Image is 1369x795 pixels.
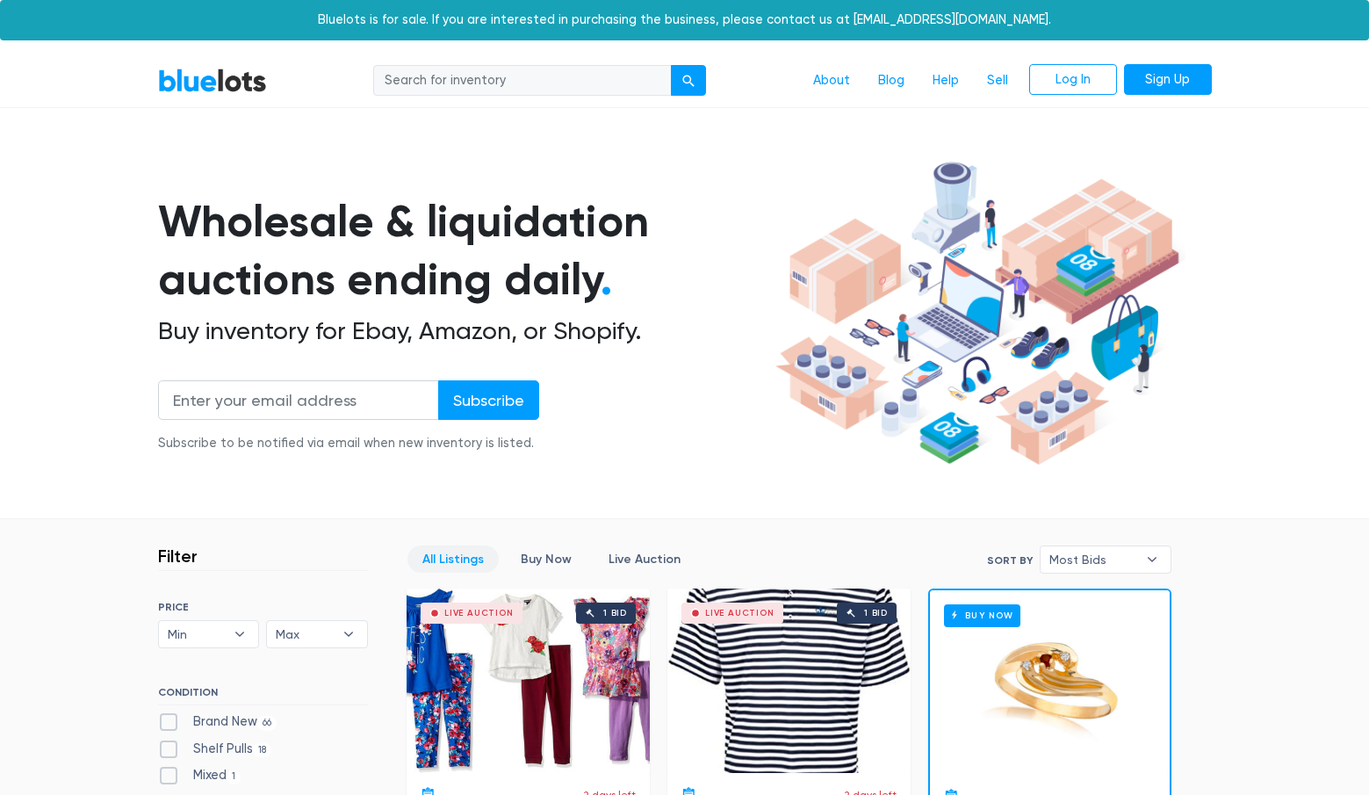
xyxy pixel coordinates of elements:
div: Live Auction [444,609,514,618]
img: hero-ee84e7d0318cb26816c560f6b4441b76977f77a177738b4e94f68c95b2b83dbb.png [769,154,1185,473]
a: BlueLots [158,68,267,93]
a: Buy Now [930,590,1170,775]
a: About [799,64,864,98]
h1: Wholesale & liquidation auctions ending daily [158,192,769,309]
h6: CONDITION [158,686,368,705]
div: Subscribe to be notified via email when new inventory is listed. [158,434,539,453]
h2: Buy inventory for Ebay, Amazon, or Shopify. [158,316,769,346]
input: Enter your email address [158,380,439,420]
label: Brand New [158,712,277,732]
span: 66 [257,716,277,730]
a: Live Auction [594,546,695,573]
span: Max [276,621,334,647]
a: Sell [973,64,1022,98]
a: Sign Up [1124,64,1212,96]
span: Min [168,621,226,647]
h3: Filter [158,546,198,567]
input: Subscribe [438,380,539,420]
span: 1 [227,770,241,784]
a: Help [919,64,973,98]
span: 18 [253,743,272,757]
label: Sort By [987,553,1033,568]
a: Live Auction 1 bid [667,589,911,773]
input: Search for inventory [373,65,672,97]
a: All Listings [407,546,499,573]
h6: Buy Now [944,604,1020,626]
div: 1 bid [603,609,627,618]
span: Most Bids [1049,546,1137,573]
div: 1 bid [864,609,888,618]
b: ▾ [330,621,367,647]
label: Shelf Pulls [158,740,272,759]
a: Blog [864,64,919,98]
b: ▾ [221,621,258,647]
b: ▾ [1134,546,1171,573]
h6: PRICE [158,601,368,613]
a: Live Auction 1 bid [407,589,650,773]
div: Live Auction [705,609,775,618]
a: Buy Now [506,546,587,573]
label: Mixed [158,766,241,785]
span: . [601,253,612,306]
a: Log In [1029,64,1117,96]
